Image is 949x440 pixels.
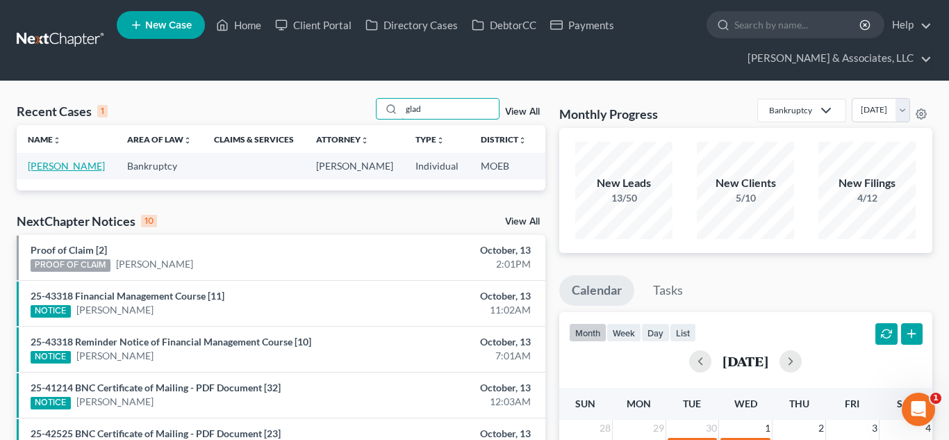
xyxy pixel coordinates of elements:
[374,303,531,317] div: 11:02AM
[697,191,794,205] div: 5/10
[845,398,859,409] span: Fri
[518,136,527,145] i: unfold_more
[203,125,305,153] th: Claims & Services
[734,12,861,38] input: Search by name...
[31,336,311,348] a: 25-43318 Reminder Notice of Financial Management Course [10]
[374,395,531,409] div: 12:03AM
[145,20,192,31] span: New Case
[358,13,465,38] a: Directory Cases
[305,153,404,179] td: [PERSON_NAME]
[374,349,531,363] div: 7:01AM
[76,395,154,409] a: [PERSON_NAME]
[575,175,672,191] div: New Leads
[374,257,531,271] div: 2:01PM
[652,420,666,437] span: 29
[404,153,470,179] td: Individual
[627,398,651,409] span: Mon
[481,134,527,145] a: Districtunfold_more
[28,160,105,172] a: [PERSON_NAME]
[902,393,935,426] iframe: Intercom live chat
[538,153,607,179] td: 7
[31,290,224,302] a: 25-43318 Financial Management Course [11]
[670,323,696,342] button: list
[734,398,757,409] span: Wed
[374,335,531,349] div: October, 13
[31,259,110,272] div: PROOF OF CLAIM
[818,175,916,191] div: New Filings
[575,191,672,205] div: 13/50
[53,136,61,145] i: unfold_more
[31,397,71,409] div: NOTICE
[31,305,71,318] div: NOTICE
[415,134,445,145] a: Typeunfold_more
[606,323,641,342] button: week
[789,398,809,409] span: Thu
[930,393,941,404] span: 1
[76,349,154,363] a: [PERSON_NAME]
[31,351,71,364] div: NOTICE
[116,153,203,179] td: Bankruptcy
[116,257,193,271] a: [PERSON_NAME]
[402,99,499,119] input: Search by name...
[31,244,107,256] a: Proof of Claim [2]
[76,303,154,317] a: [PERSON_NAME]
[209,13,268,38] a: Home
[465,13,543,38] a: DebtorCC
[470,153,538,179] td: MOEB
[641,275,695,306] a: Tasks
[569,323,606,342] button: month
[28,134,61,145] a: Nameunfold_more
[723,354,768,368] h2: [DATE]
[374,243,531,257] div: October, 13
[543,13,621,38] a: Payments
[818,191,916,205] div: 4/12
[885,13,932,38] a: Help
[559,106,658,122] h3: Monthly Progress
[505,107,540,117] a: View All
[764,420,772,437] span: 1
[870,420,879,437] span: 3
[31,382,281,393] a: 25-41214 BNC Certificate of Mailing - PDF Document [32]
[374,289,531,303] div: October, 13
[17,213,157,229] div: NextChapter Notices
[704,420,718,437] span: 30
[741,46,932,71] a: [PERSON_NAME] & Associates, LLC
[697,175,794,191] div: New Clients
[598,420,612,437] span: 28
[127,134,192,145] a: Area of Lawunfold_more
[769,104,812,116] div: Bankruptcy
[316,134,369,145] a: Attorneyunfold_more
[641,323,670,342] button: day
[141,215,157,227] div: 10
[97,105,108,117] div: 1
[268,13,358,38] a: Client Portal
[374,381,531,395] div: October, 13
[924,420,932,437] span: 4
[817,420,825,437] span: 2
[575,398,595,409] span: Sun
[436,136,445,145] i: unfold_more
[31,427,281,439] a: 25-42525 BNC Certificate of Mailing - PDF Document [23]
[559,275,634,306] a: Calendar
[17,103,108,120] div: Recent Cases
[361,136,369,145] i: unfold_more
[183,136,192,145] i: unfold_more
[683,398,701,409] span: Tue
[897,398,914,409] span: Sat
[505,217,540,227] a: View All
